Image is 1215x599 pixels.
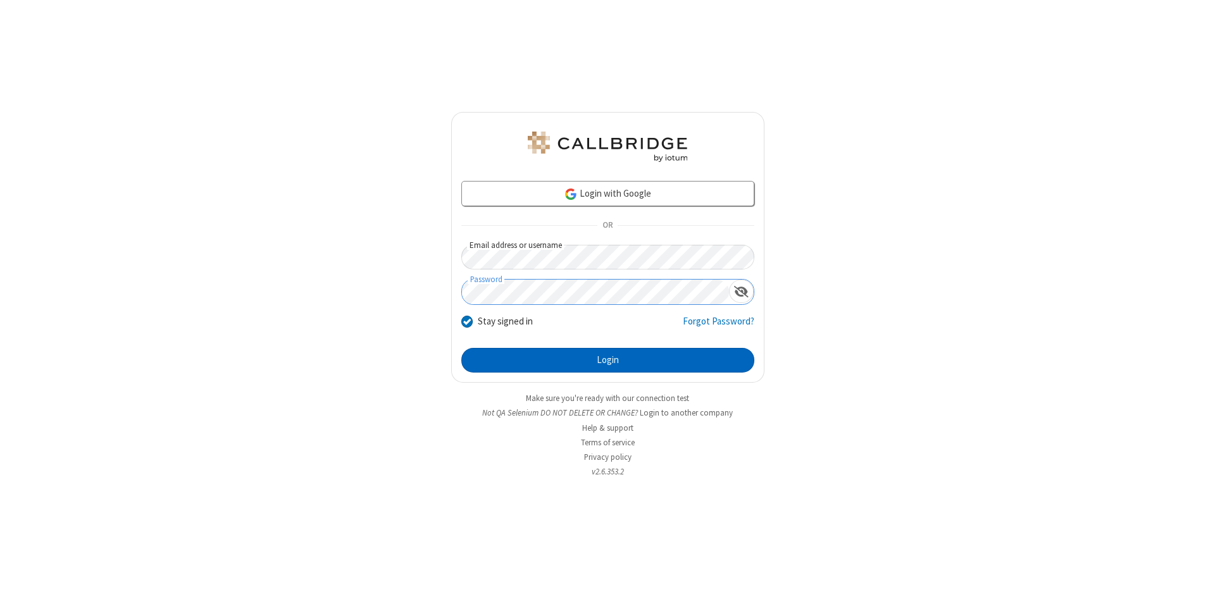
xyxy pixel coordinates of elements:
a: Terms of service [581,437,635,448]
a: Login with Google [461,181,754,206]
button: Login to another company [640,407,733,419]
button: Login [461,348,754,373]
div: Show password [729,280,754,303]
span: OR [597,217,618,235]
a: Help & support [582,423,633,433]
img: google-icon.png [564,187,578,201]
a: Forgot Password? [683,314,754,338]
input: Email address or username [461,245,754,269]
label: Stay signed in [478,314,533,329]
li: Not QA Selenium DO NOT DELETE OR CHANGE? [451,407,764,419]
a: Privacy policy [584,452,632,462]
input: Password [462,280,729,304]
iframe: Chat [1183,566,1206,590]
img: QA Selenium DO NOT DELETE OR CHANGE [525,132,690,162]
a: Make sure you're ready with our connection test [526,393,689,404]
li: v2.6.353.2 [451,466,764,478]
